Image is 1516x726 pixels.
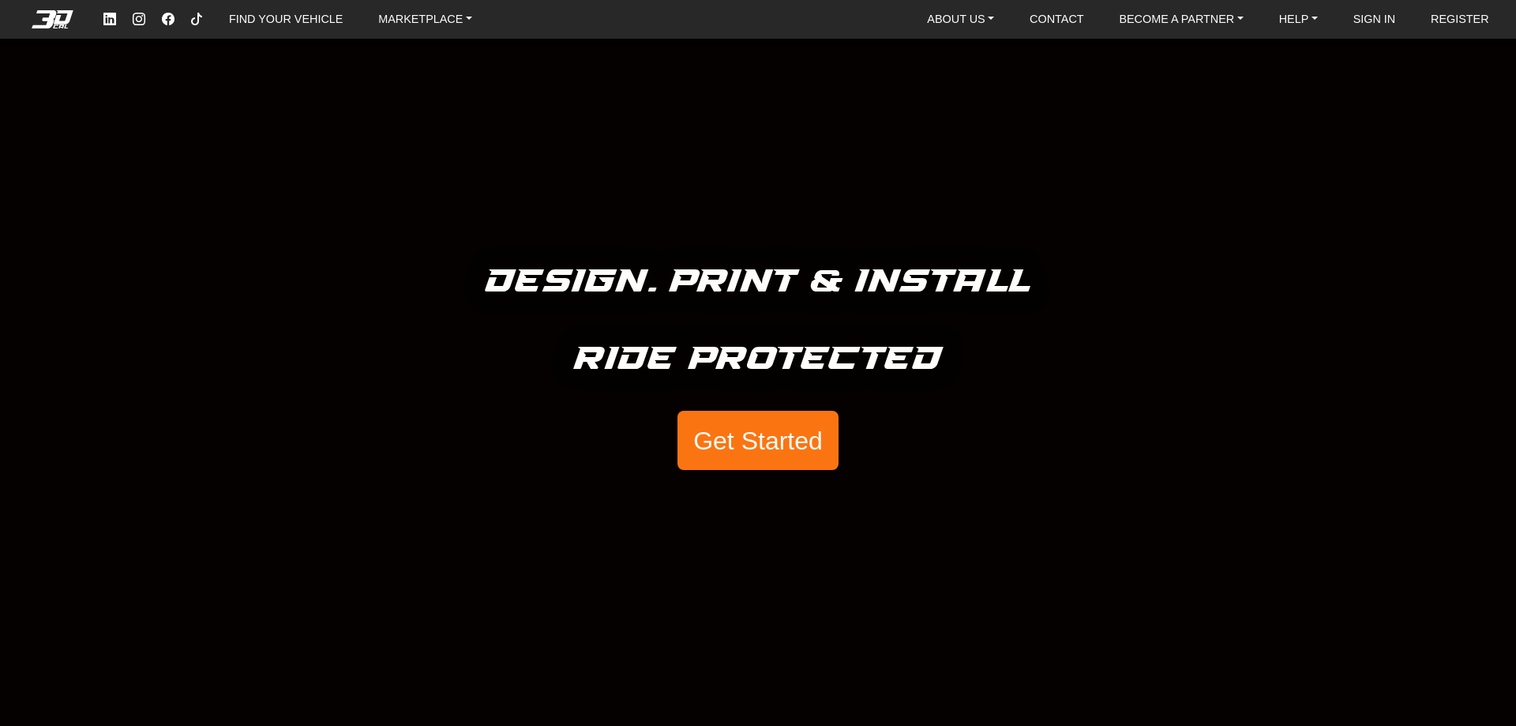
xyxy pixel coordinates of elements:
[1273,7,1324,32] a: HELP
[486,256,1031,308] h5: Design. Print & Install
[921,7,1000,32] a: ABOUT US
[574,333,943,386] h5: Ride Protected
[1424,7,1495,32] a: REGISTER
[1347,7,1402,32] a: SIGN IN
[1113,7,1249,32] a: BECOME A PARTNER
[1023,7,1090,32] a: CONTACT
[223,7,349,32] a: FIND YOUR VEHICLE
[372,7,478,32] a: MARKETPLACE
[677,411,839,471] button: Get Started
